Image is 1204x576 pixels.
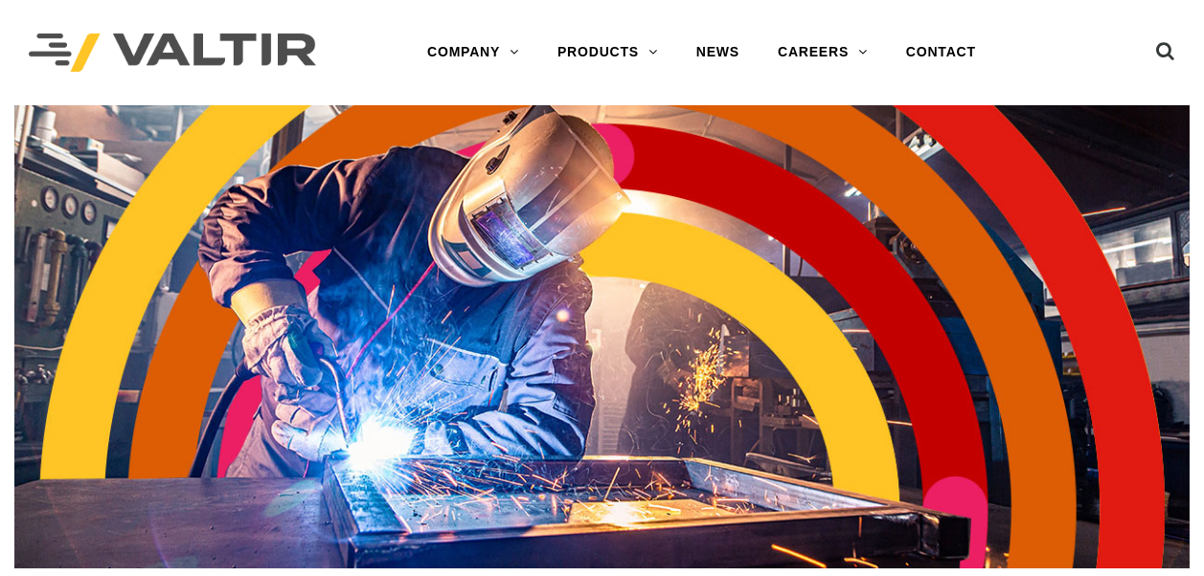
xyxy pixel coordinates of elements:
img: Header_Timeline [14,105,1190,568]
img: Valtir [29,33,316,73]
a: NEWS [677,33,759,72]
a: PRODUCTS [538,33,677,72]
a: CONTACT [887,33,995,72]
a: CAREERS [759,33,887,72]
a: COMPANY [408,33,538,72]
